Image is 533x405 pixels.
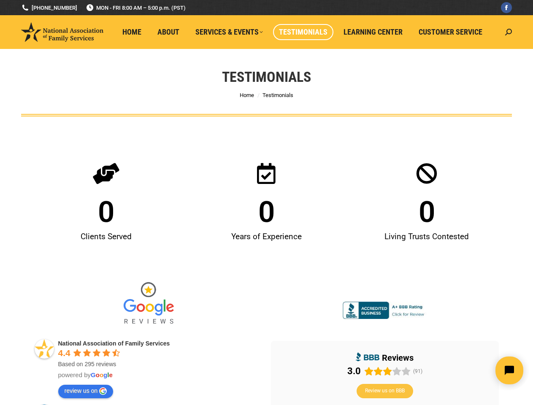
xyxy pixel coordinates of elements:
[501,2,512,13] a: Facebook page opens in new window
[413,24,488,40] a: Customer Service
[351,227,503,247] div: Living Trusts Contested
[58,348,70,358] span: 4.4
[157,27,179,37] span: About
[382,352,414,363] div: reviews
[96,371,100,378] span: o
[21,4,77,12] a: [PHONE_NUMBER]
[30,227,182,247] div: Clients Served
[109,371,112,378] span: e
[117,276,180,331] img: Google Reviews
[195,27,263,37] span: Services & Events
[240,92,254,98] a: Home
[258,197,275,227] span: 0
[152,24,185,40] a: About
[58,360,262,368] div: Based on 295 reviews
[347,365,411,377] div: Rating: 3.0 out of 5
[107,371,109,378] span: l
[262,92,293,98] span: Testimonials
[384,351,529,390] iframe: Tidio Chat
[116,24,147,40] a: Home
[91,371,96,378] span: G
[103,371,107,378] span: g
[100,371,103,378] span: o
[344,27,403,37] span: Learning Center
[338,24,409,40] a: Learning Center
[190,227,342,247] div: Years of Experience
[58,340,170,347] a: National Association of Family Services
[58,385,114,398] a: review us on
[98,197,114,227] span: 0
[122,27,141,37] span: Home
[347,365,361,377] div: 3.0
[21,22,103,42] img: National Association of Family Services
[58,371,262,379] div: powered by
[86,4,186,12] span: MON - FRI 8:00 AM – 5:00 p.m. (PST)
[222,67,311,86] h1: Testimonials
[365,388,405,394] span: Review us on BBB
[419,197,435,227] span: 0
[343,302,427,319] img: Accredited A+ with Better Business Bureau
[279,27,327,37] span: Testimonials
[273,24,333,40] a: Testimonials
[419,27,482,37] span: Customer Service
[357,384,413,398] button: Review us on BBB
